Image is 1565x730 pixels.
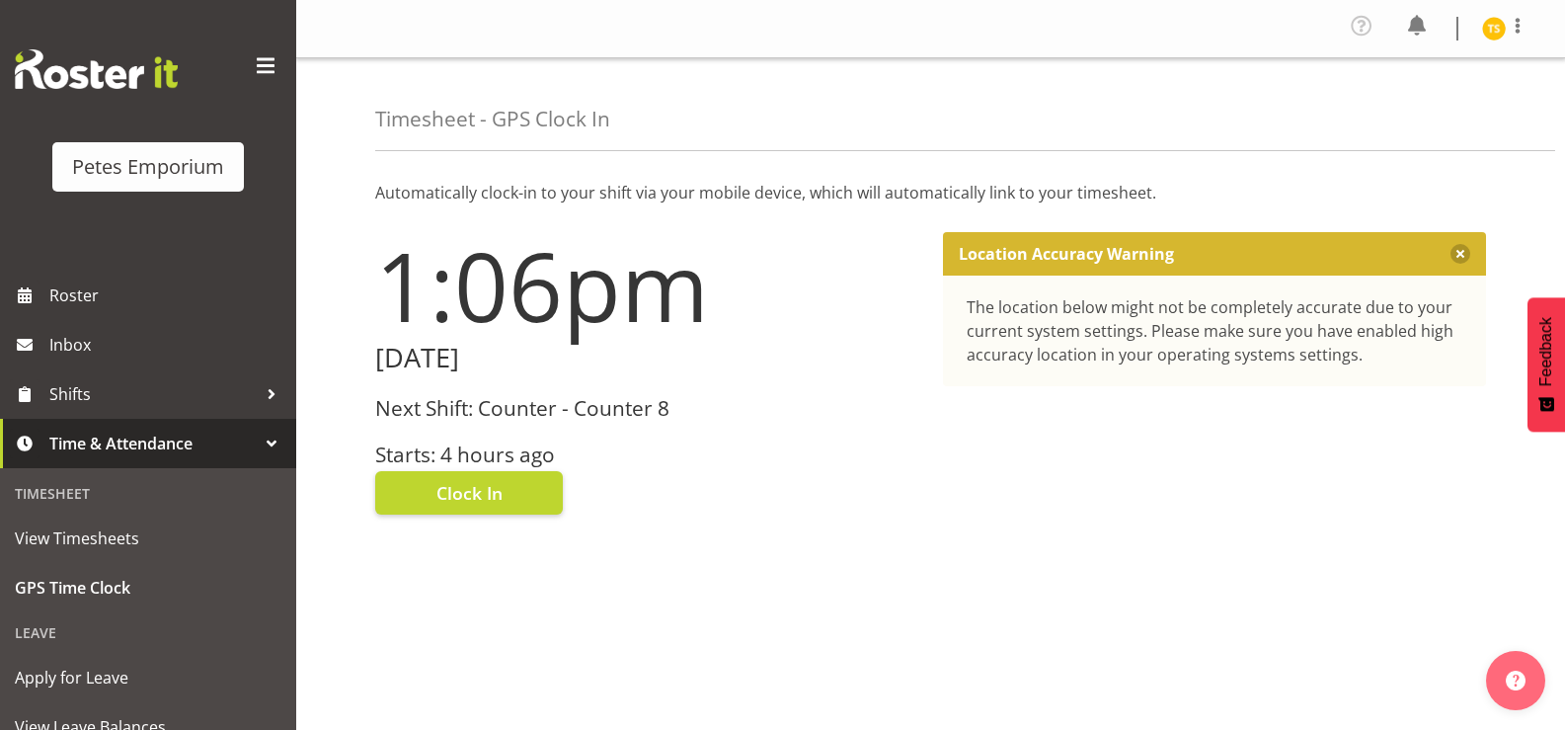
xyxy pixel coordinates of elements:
div: Petes Emporium [72,152,224,182]
span: Time & Attendance [49,429,257,458]
img: help-xxl-2.png [1506,671,1526,690]
button: Feedback - Show survey [1527,297,1565,432]
div: Timesheet [5,473,291,514]
span: Inbox [49,330,286,360]
span: Clock In [436,480,503,506]
p: Location Accuracy Warning [959,244,1174,264]
div: Leave [5,612,291,653]
h3: Starts: 4 hours ago [375,444,919,466]
h2: [DATE] [375,343,919,373]
h4: Timesheet - GPS Clock In [375,108,610,130]
h3: Next Shift: Counter - Counter 8 [375,397,919,420]
div: The location below might not be completely accurate due to your current system settings. Please m... [967,295,1463,366]
span: Shifts [49,379,257,409]
span: View Timesheets [15,524,281,553]
img: Rosterit website logo [15,49,178,89]
span: Apply for Leave [15,663,281,692]
span: Feedback [1537,317,1555,386]
a: View Timesheets [5,514,291,563]
p: Automatically clock-in to your shift via your mobile device, which will automatically link to you... [375,181,1486,204]
img: tamara-straker11292.jpg [1482,17,1506,41]
a: Apply for Leave [5,653,291,702]
span: Roster [49,281,286,310]
button: Clock In [375,471,563,515]
span: GPS Time Clock [15,573,281,603]
a: GPS Time Clock [5,563,291,612]
h1: 1:06pm [375,232,919,339]
button: Close message [1450,244,1470,264]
